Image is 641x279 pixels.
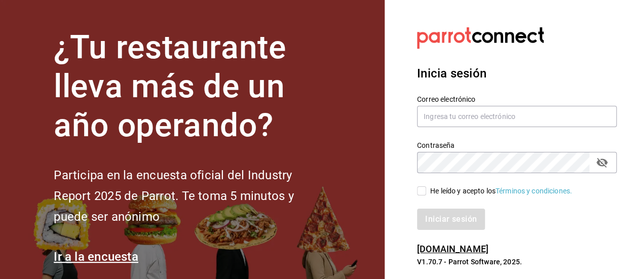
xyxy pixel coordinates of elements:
[417,64,617,83] h3: Inicia sesión
[417,142,617,149] label: Contraseña
[430,186,572,196] div: He leído y acepto los
[417,96,617,103] label: Correo electrónico
[54,250,138,264] a: Ir a la encuesta
[54,165,327,227] h2: Participa en la encuesta oficial del Industry Report 2025 de Parrot. Te toma 5 minutos y puede se...
[417,257,617,267] p: V1.70.7 - Parrot Software, 2025.
[496,187,572,195] a: Términos y condiciones.
[593,154,611,171] button: passwordField
[417,106,617,127] input: Ingresa tu correo electrónico
[54,28,327,145] h1: ¿Tu restaurante lleva más de un año operando?
[417,244,488,254] a: [DOMAIN_NAME]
